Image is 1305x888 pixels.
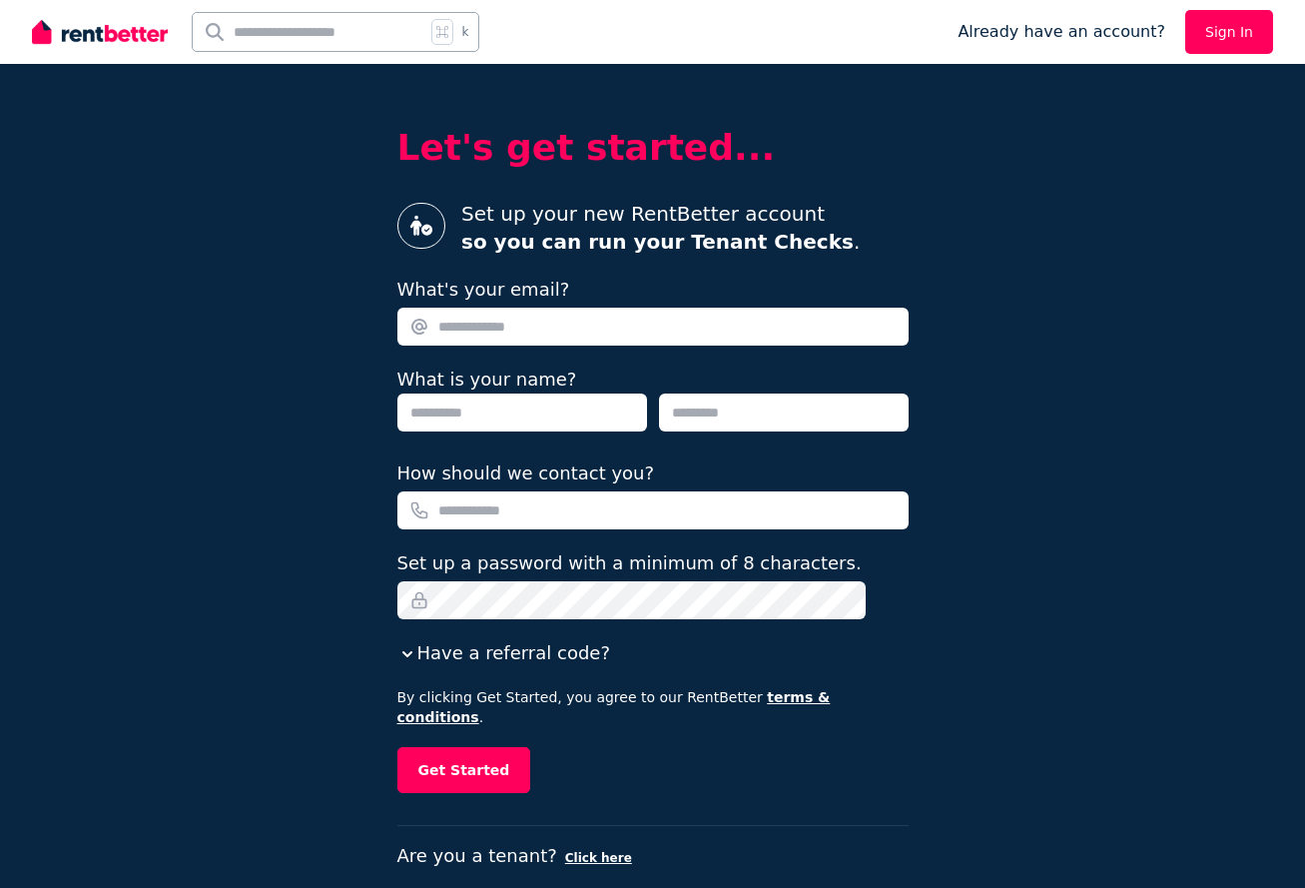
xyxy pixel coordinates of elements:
[397,459,655,487] label: How should we contact you?
[397,276,570,304] label: What's your email?
[565,850,632,866] button: Click here
[397,128,909,168] h2: Let's get started...
[461,230,854,254] strong: so you can run your Tenant Checks
[397,549,862,577] label: Set up a password with a minimum of 8 characters.
[397,687,909,727] p: By clicking Get Started, you agree to our RentBetter .
[958,20,1165,44] span: Already have an account?
[461,200,860,256] p: Set up your new RentBetter account .
[1185,10,1273,54] a: Sign In
[461,24,468,40] span: k
[32,17,168,47] img: RentBetter
[397,639,610,667] button: Have a referral code?
[397,842,909,870] p: Are you a tenant?
[397,747,531,793] button: Get Started
[397,369,577,390] label: What is your name?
